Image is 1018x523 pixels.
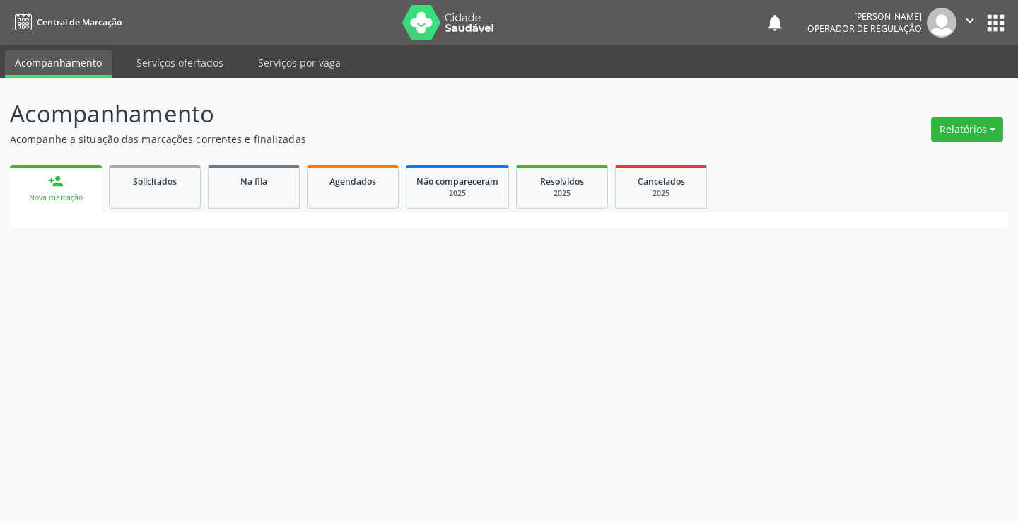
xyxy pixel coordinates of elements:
span: Cancelados [638,176,685,188]
a: Central de Marcação [10,11,122,34]
div: [PERSON_NAME] [807,11,922,23]
p: Acompanhe a situação das marcações correntes e finalizadas [10,132,708,146]
span: Operador de regulação [807,23,922,35]
button: apps [983,11,1008,35]
button: notifications [765,13,785,33]
div: 2025 [527,188,597,199]
span: Resolvidos [540,176,584,188]
p: Acompanhamento [10,96,708,132]
span: Não compareceram [416,176,498,188]
button:  [956,8,983,38]
img: img [927,8,956,38]
a: Acompanhamento [5,50,112,78]
a: Serviços ofertados [127,50,233,75]
i:  [962,13,978,28]
div: 2025 [626,188,696,199]
span: Na fila [240,176,267,188]
span: Central de Marcação [37,16,122,28]
span: Solicitados [133,176,177,188]
button: Relatórios [931,117,1003,142]
div: person_add [48,173,64,189]
div: 2025 [416,188,498,199]
div: Nova marcação [20,192,92,203]
a: Serviços por vaga [248,50,351,75]
span: Agendados [329,176,376,188]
